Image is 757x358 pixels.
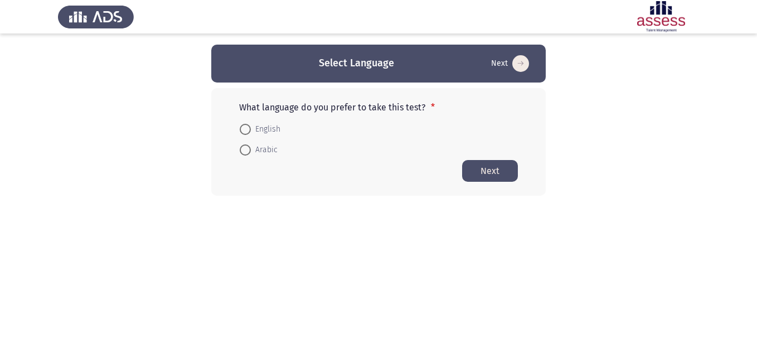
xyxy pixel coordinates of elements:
button: Start assessment [462,160,518,182]
img: Assess Talent Management logo [58,1,134,32]
button: Start assessment [488,55,532,72]
span: English [251,123,280,136]
span: Arabic [251,143,278,157]
p: What language do you prefer to take this test? [239,102,518,113]
img: Assessment logo of ASSESS Employability - EBI [623,1,699,32]
h3: Select Language [319,56,394,70]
